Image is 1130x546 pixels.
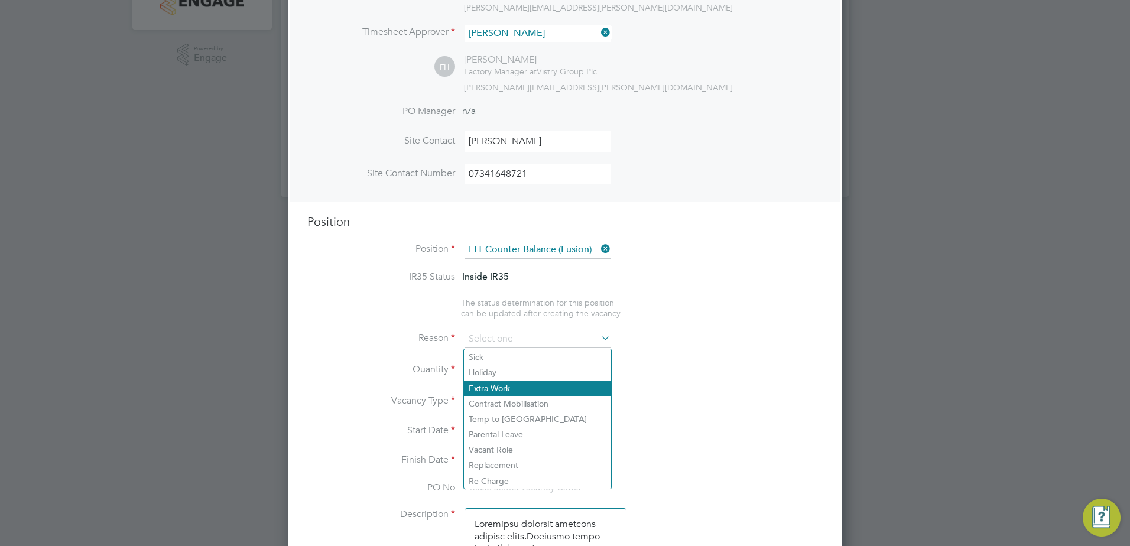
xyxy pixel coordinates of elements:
span: Please select vacancy dates [465,482,580,493]
input: Search for... [465,25,611,42]
span: The status determination for this position can be updated after creating the vacancy [461,297,621,318]
li: Extra Work [464,381,611,396]
label: Position [307,243,455,255]
span: [PERSON_NAME][EMAIL_ADDRESS][PERSON_NAME][DOMAIN_NAME] [464,2,733,13]
h3: Position [307,214,823,229]
label: Quantity [307,363,455,376]
li: Replacement [464,457,611,473]
li: Contract Mobilisation [464,396,611,411]
span: Factory Manager at [464,66,537,77]
span: [PERSON_NAME][EMAIL_ADDRESS][PERSON_NAME][DOMAIN_NAME] [464,82,733,93]
label: PO Manager [307,105,455,118]
label: IR35 Status [307,271,455,283]
li: Temp to [GEOGRAPHIC_DATA] [464,411,611,427]
input: Select one [465,330,611,348]
li: Sick [464,349,611,365]
li: Holiday [464,365,611,380]
label: Vacancy Type [307,395,455,407]
label: Site Contact [307,135,455,147]
label: Finish Date [307,454,455,466]
label: Reason [307,332,455,344]
span: FH [434,57,455,77]
span: Inside IR35 [462,271,509,282]
span: n/a [462,105,476,117]
input: Search for... [465,241,611,259]
label: Description [307,508,455,521]
button: Engage Resource Center [1083,499,1121,537]
div: Vistry Group Plc [464,66,597,77]
li: Vacant Role [464,442,611,457]
label: PO No [307,482,455,494]
li: Re-Charge [464,473,611,489]
div: [PERSON_NAME] [464,54,597,66]
label: Start Date [307,424,455,437]
label: Site Contact Number [307,167,455,180]
li: Parental Leave [464,427,611,442]
label: Timesheet Approver [307,26,455,38]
